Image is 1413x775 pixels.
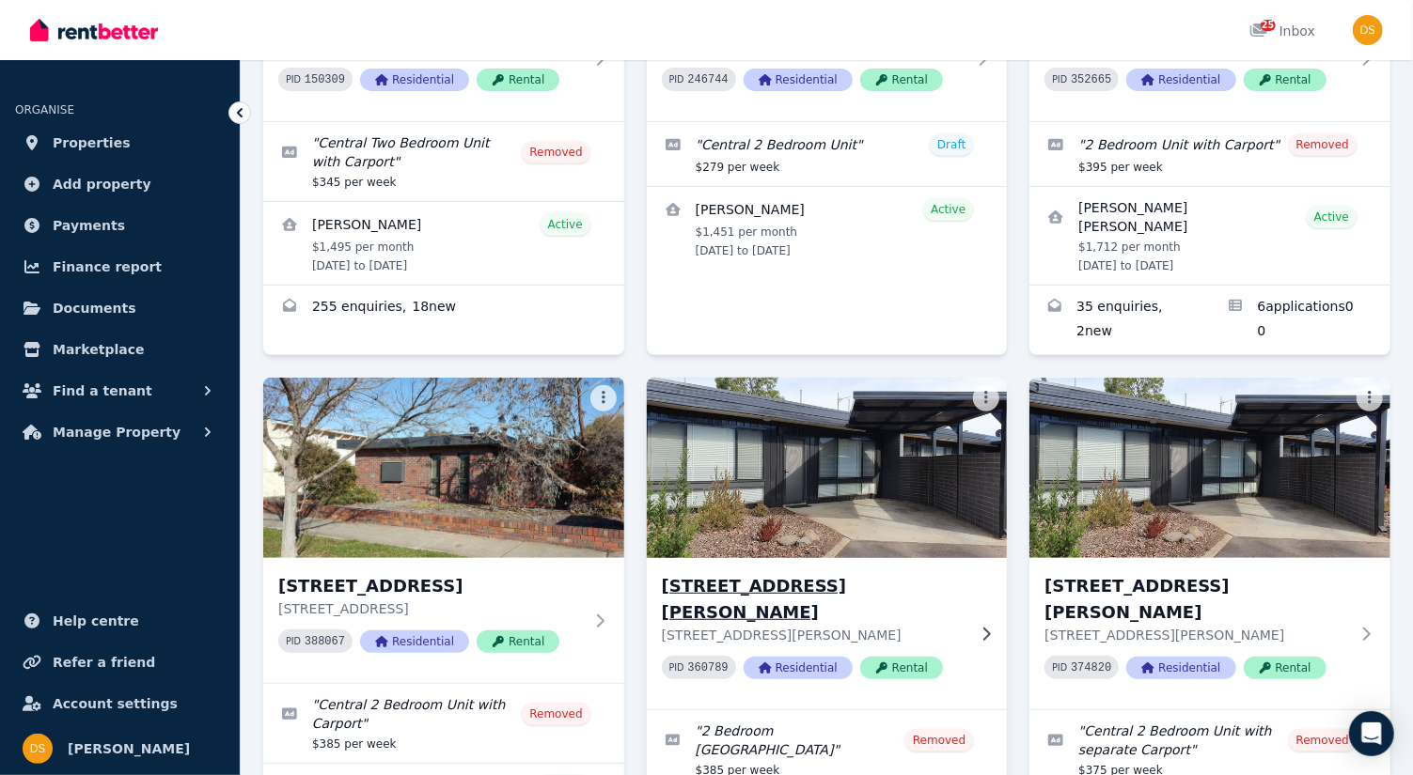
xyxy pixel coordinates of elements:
span: Rental [1244,69,1327,91]
img: 4/21 Mason St, Shepparton [1029,378,1390,558]
a: Enquiries for 1/16 Marungi St, Shepparton [263,286,624,331]
span: Residential [744,69,853,91]
a: Edit listing: Central 2 Bedroom Unit [647,122,1008,186]
span: Rental [477,69,559,91]
a: Finance report [15,248,225,286]
button: More options [1357,385,1383,411]
small: PID [669,662,684,673]
span: Find a tenant [53,380,152,402]
img: 3/21 Mason St, Shepparton [637,373,1016,563]
h3: [STREET_ADDRESS][PERSON_NAME] [662,573,966,626]
span: [PERSON_NAME] [68,737,190,760]
span: Refer a friend [53,651,155,674]
a: Edit listing: Central Two Bedroom Unit with Carport [263,122,624,201]
small: PID [669,74,684,85]
small: PID [1052,662,1067,673]
p: [STREET_ADDRESS] [278,599,583,618]
span: Residential [1126,657,1235,679]
button: Manage Property [15,413,225,451]
img: RentBetter [30,16,158,44]
img: Donna Stone [1353,15,1383,45]
a: View details for Benjamin Shillingford [263,202,624,285]
a: Add property [15,165,225,203]
img: 3/16 Marungi St, Shepparton [263,378,624,558]
img: Donna Stone [23,734,53,764]
p: [STREET_ADDRESS][PERSON_NAME] [1044,626,1349,644]
a: Documents [15,289,225,327]
span: Payments [53,214,125,237]
code: 360789 [688,661,729,674]
span: Properties [53,132,131,154]
span: Documents [53,297,136,319]
span: Marketplace [53,338,144,361]
h3: [STREET_ADDRESS] [278,573,583,599]
span: Residential [1126,69,1235,91]
span: Manage Property [53,421,181,443]
small: PID [286,74,301,85]
span: ORGANISE [15,103,74,116]
span: Finance report [53,256,162,278]
span: Help centre [53,610,139,632]
a: Account settings [15,685,225,722]
a: Enquiries for 2/61 Balaclava Rd, Shepparton [1029,286,1210,355]
a: Edit listing: Central 2 Bedroom Unit with Carport [263,684,624,763]
span: Rental [860,657,943,679]
button: Find a tenant [15,372,225,410]
code: 388067 [305,635,345,648]
span: Rental [1244,657,1327,679]
button: More options [590,385,617,411]
span: Rental [477,630,559,653]
code: 352665 [1071,73,1111,86]
a: Payments [15,207,225,244]
span: Add property [53,173,151,195]
span: Residential [360,69,469,91]
code: 150309 [305,73,345,86]
a: Properties [15,124,225,162]
span: Account settings [53,692,178,715]
code: 374820 [1071,661,1111,674]
div: Open Intercom Messenger [1349,711,1394,756]
a: Marketplace [15,331,225,368]
span: Residential [744,657,853,679]
a: View details for Jackson Woosnam [1029,187,1390,285]
button: More options [973,385,999,411]
a: Refer a friend [15,643,225,681]
code: 246744 [688,73,729,86]
a: 4/21 Mason St, Shepparton[STREET_ADDRESS][PERSON_NAME][STREET_ADDRESS][PERSON_NAME]PID 374820Resi... [1029,378,1390,709]
span: Residential [360,630,469,653]
a: 3/16 Marungi St, Shepparton[STREET_ADDRESS][STREET_ADDRESS]PID 388067ResidentialRental [263,378,624,683]
a: 3/21 Mason St, Shepparton[STREET_ADDRESS][PERSON_NAME][STREET_ADDRESS][PERSON_NAME]PID 360789Resi... [647,378,1008,709]
small: PID [286,636,301,646]
a: View details for Brendon Lewis [647,187,1008,270]
small: PID [1052,74,1067,85]
p: [STREET_ADDRESS][PERSON_NAME] [662,626,966,644]
a: Edit listing: 2 Bedroom Unit with Carport [1029,122,1390,186]
span: 25 [1261,20,1276,31]
h3: [STREET_ADDRESS][PERSON_NAME] [1044,573,1349,626]
a: Help centre [15,602,225,640]
span: Rental [860,69,943,91]
div: Inbox [1249,22,1315,40]
a: Applications for 2/61 Balaclava Rd, Shepparton [1210,286,1390,355]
